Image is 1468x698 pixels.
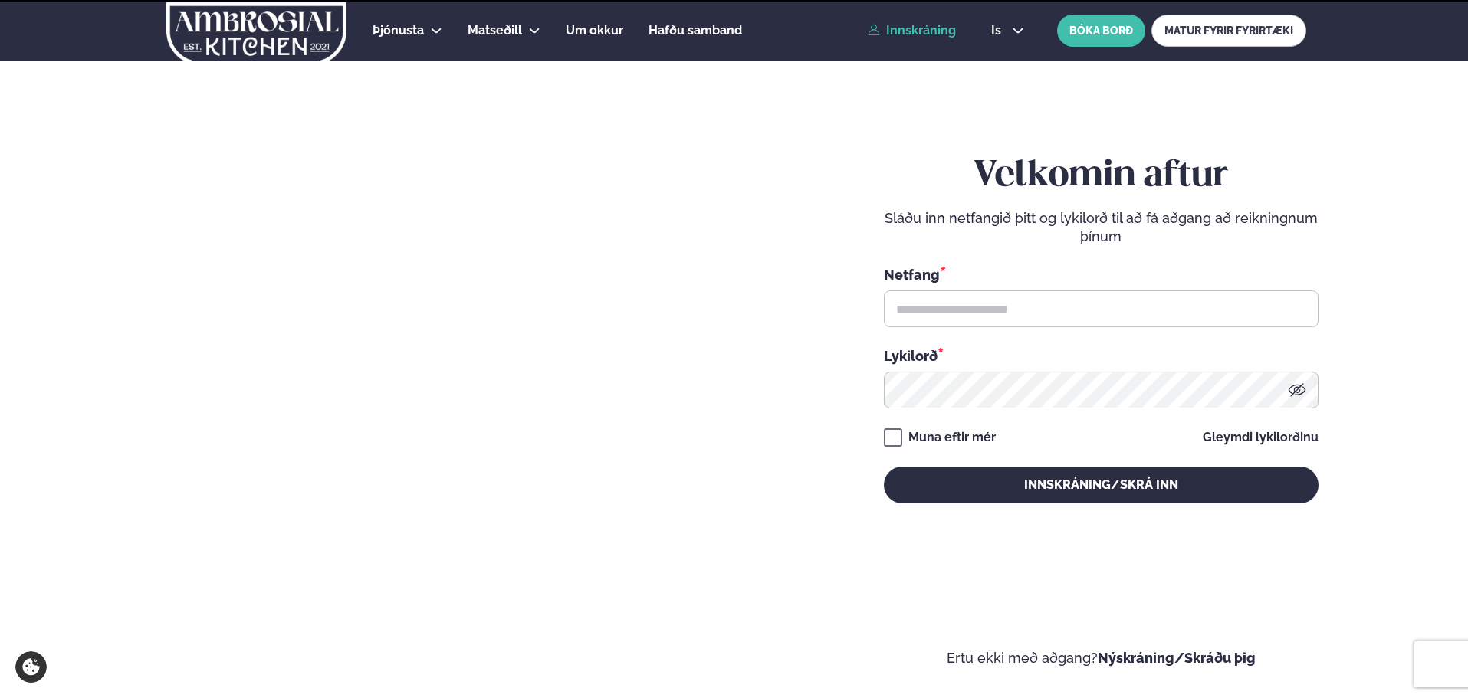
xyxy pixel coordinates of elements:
[780,649,1423,667] p: Ertu ekki með aðgang?
[1098,650,1256,666] a: Nýskráning/Skráðu þig
[884,346,1319,365] div: Lykilorð
[884,467,1319,503] button: Innskráning/Skrá inn
[468,21,522,40] a: Matseðill
[979,25,1036,37] button: is
[1057,15,1145,47] button: BÓKA BORÐ
[15,651,47,683] a: Cookie settings
[884,264,1319,284] div: Netfang
[991,25,1006,37] span: is
[884,155,1319,198] h2: Velkomin aftur
[165,2,348,65] img: logo
[649,23,742,38] span: Hafðu samband
[1151,15,1306,47] a: MATUR FYRIR FYRIRTÆKI
[468,23,522,38] span: Matseðill
[373,21,424,40] a: Þjónusta
[884,209,1319,246] p: Sláðu inn netfangið þitt og lykilorð til að fá aðgang að reikningnum þínum
[868,24,956,38] a: Innskráning
[373,23,424,38] span: Þjónusta
[649,21,742,40] a: Hafðu samband
[566,21,623,40] a: Um okkur
[46,569,364,606] p: Ef eitthvað sameinar fólk, þá er [PERSON_NAME] matarferðalag.
[566,23,623,38] span: Um okkur
[1203,431,1319,444] a: Gleymdi lykilorðinu
[46,422,364,551] h2: Velkomin á Ambrosial kitchen!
